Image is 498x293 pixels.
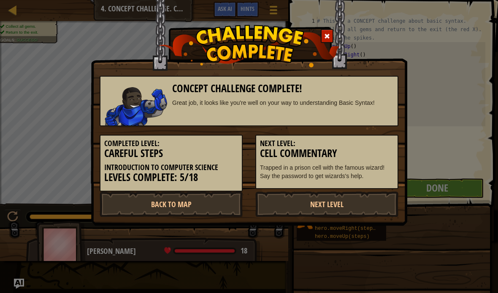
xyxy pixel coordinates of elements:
[260,163,394,180] p: Trapped in a prison cell with the famous wizard! Say the password to get wizards's help.
[172,83,394,94] h3: Concept Challenge Complete!
[159,25,340,67] img: challenge_complete.png
[260,139,394,148] h5: Next Level:
[260,148,394,159] h3: Cell Commentary
[255,192,398,217] a: Next Level
[104,163,238,172] h5: Introduction to Computer Science
[100,192,243,217] a: Back to Map
[104,172,238,183] h3: Levels Complete: 5/18
[172,99,394,107] div: Great job, it looks like you're well on your way to understanding Basic Syntax!
[105,87,167,125] img: stalwart.png
[104,139,238,148] h5: Completed Level:
[104,148,238,159] h3: Careful Steps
